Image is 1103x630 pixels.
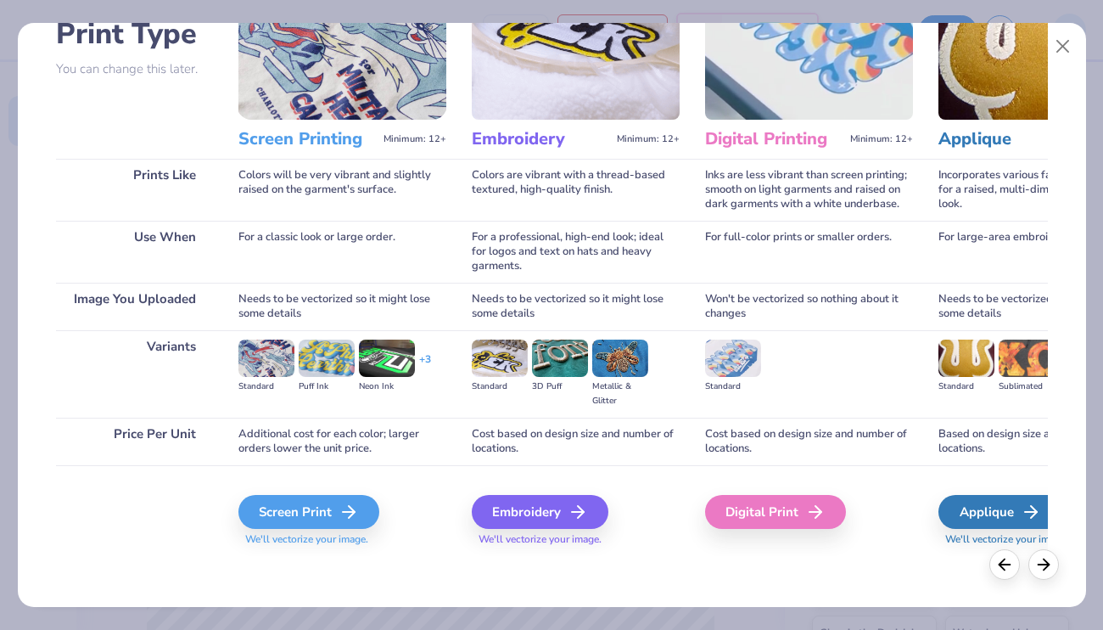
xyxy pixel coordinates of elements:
[419,352,431,381] div: + 3
[472,221,680,283] div: For a professional, high-end look; ideal for logos and text on hats and heavy garments.
[359,340,415,377] img: Neon Ink
[592,380,648,408] div: Metallic & Glitter
[705,159,913,221] div: Inks are less vibrant than screen printing; smooth on light garments and raised on dark garments ...
[705,221,913,283] div: For full-color prints or smaller orders.
[938,495,1063,529] div: Applique
[384,133,446,145] span: Minimum: 12+
[238,283,446,330] div: Needs to be vectorized so it might lose some details
[472,495,608,529] div: Embroidery
[850,133,913,145] span: Minimum: 12+
[592,340,648,377] img: Metallic & Glitter
[938,380,994,394] div: Standard
[238,495,379,529] div: Screen Print
[238,532,446,547] span: We'll vectorize your image.
[938,340,994,377] img: Standard
[238,128,377,150] h3: Screen Printing
[705,418,913,465] div: Cost based on design size and number of locations.
[532,380,588,394] div: 3D Puff
[56,418,213,465] div: Price Per Unit
[359,380,415,394] div: Neon Ink
[56,62,213,76] p: You can change this later.
[238,159,446,221] div: Colors will be very vibrant and slightly raised on the garment's surface.
[705,128,843,150] h3: Digital Printing
[472,128,610,150] h3: Embroidery
[472,340,528,377] img: Standard
[938,128,1077,150] h3: Applique
[999,340,1055,377] img: Sublimated
[56,159,213,221] div: Prints Like
[999,380,1055,394] div: Sublimated
[56,283,213,330] div: Image You Uploaded
[1046,31,1078,63] button: Close
[56,221,213,283] div: Use When
[705,495,846,529] div: Digital Print
[299,380,355,394] div: Puff Ink
[472,283,680,330] div: Needs to be vectorized so it might lose some details
[532,340,588,377] img: 3D Puff
[238,340,294,377] img: Standard
[238,221,446,283] div: For a classic look or large order.
[238,418,446,465] div: Additional cost for each color; larger orders lower the unit price.
[705,283,913,330] div: Won't be vectorized so nothing about it changes
[472,159,680,221] div: Colors are vibrant with a thread-based textured, high-quality finish.
[617,133,680,145] span: Minimum: 12+
[472,380,528,394] div: Standard
[56,330,213,418] div: Variants
[238,380,294,394] div: Standard
[472,532,680,547] span: We'll vectorize your image.
[299,340,355,377] img: Puff Ink
[705,340,761,377] img: Standard
[472,418,680,465] div: Cost based on design size and number of locations.
[705,380,761,394] div: Standard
